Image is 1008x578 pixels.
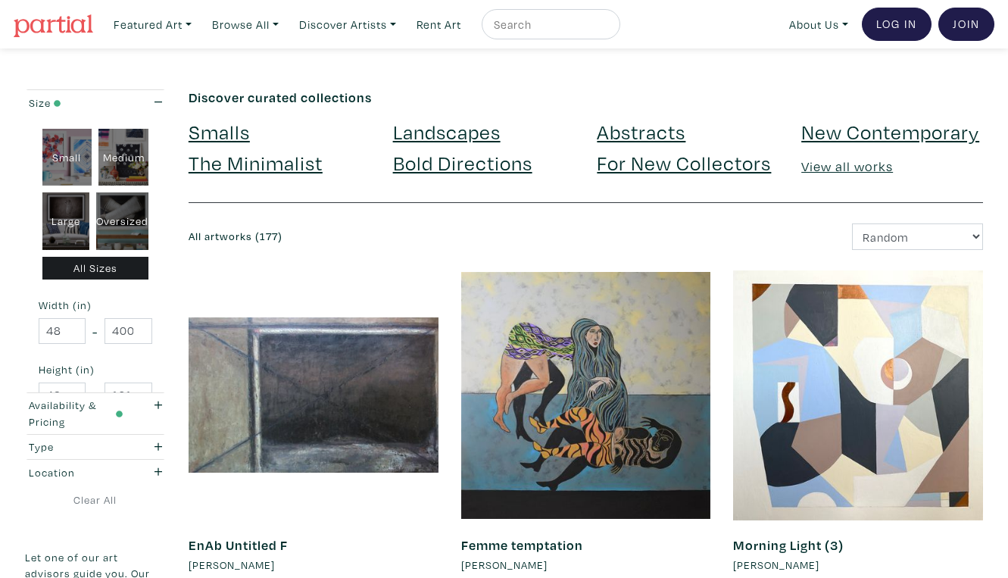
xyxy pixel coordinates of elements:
div: All Sizes [42,257,149,280]
div: Type [29,439,123,455]
a: [PERSON_NAME] [189,557,438,573]
a: Log In [862,8,932,41]
a: Morning Light (3) [733,536,844,554]
a: For New Collectors [597,149,771,176]
span: - [92,386,98,406]
input: Search [492,15,606,34]
a: New Contemporary [801,118,979,145]
a: Join [938,8,994,41]
button: Availability & Pricing [25,393,166,434]
a: Abstracts [597,118,685,145]
div: Medium [98,129,148,186]
small: Height (in) [39,364,152,375]
a: Clear All [25,492,166,508]
div: Size [29,95,123,111]
a: Browse All [205,9,286,40]
a: EnAb Untitled F [189,536,288,554]
li: [PERSON_NAME] [461,557,548,573]
a: Smalls [189,118,250,145]
button: Type [25,435,166,460]
a: [PERSON_NAME] [461,557,711,573]
div: Availability & Pricing [29,397,123,430]
a: The Minimalist [189,149,323,176]
li: [PERSON_NAME] [733,557,819,573]
div: Small [42,129,92,186]
small: Width (in) [39,300,152,311]
a: Landscapes [393,118,501,145]
div: Oversized [96,192,148,250]
a: About Us [782,9,855,40]
div: Location [29,464,123,481]
a: Discover Artists [292,9,403,40]
h6: All artworks (177) [189,230,575,243]
button: Size [25,90,166,115]
a: Femme temptation [461,536,583,554]
a: View all works [801,158,893,175]
a: Rent Art [410,9,468,40]
div: Large [42,192,90,250]
button: Location [25,460,166,485]
h6: Discover curated collections [189,89,983,106]
a: [PERSON_NAME] [733,557,983,573]
span: - [92,321,98,342]
li: [PERSON_NAME] [189,557,275,573]
a: Bold Directions [393,149,532,176]
a: Featured Art [107,9,198,40]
